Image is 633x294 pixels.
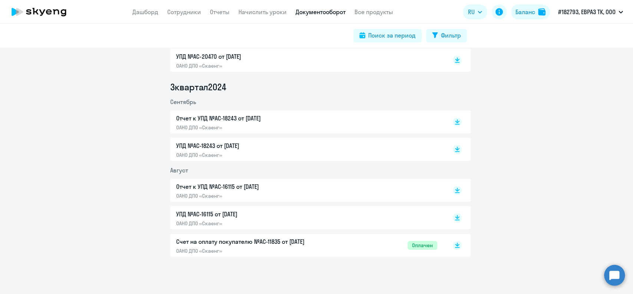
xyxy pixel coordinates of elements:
p: Счет на оплату покупателю №AC-11835 от [DATE] [176,237,332,246]
p: ОАНО ДПО «Скаенг» [176,62,332,69]
a: Документооборот [296,8,346,16]
a: Отчет к УПД №AC-18243 от [DATE]ОАНО ДПО «Скаенг» [176,113,437,130]
span: Оплачен [408,241,437,250]
p: УПД №AC-16115 от [DATE] [176,209,332,218]
a: Все продукты [355,8,393,16]
p: ОАНО ДПО «Скаенг» [176,220,332,226]
p: Отчет к УПД №AC-18243 от [DATE] [176,113,332,122]
a: УПД №AC-18243 от [DATE]ОАНО ДПО «Скаенг» [176,141,437,158]
button: Балансbalance [511,4,550,19]
a: Сотрудники [167,8,201,16]
a: Начислить уроки [238,8,287,16]
p: УПД №AC-20470 от [DATE] [176,52,332,61]
button: Поиск за период [353,29,422,42]
a: УПД №AC-16115 от [DATE]ОАНО ДПО «Скаенг» [176,209,437,226]
span: RU [468,7,475,16]
a: Дашборд [132,8,158,16]
button: RU [463,4,487,19]
li: 3 квартал 2024 [170,81,471,93]
span: Август [170,166,188,174]
a: Счет на оплату покупателю №AC-11835 от [DATE]ОАНО ДПО «Скаенг»Оплачен [176,237,437,254]
a: УПД №AC-20470 от [DATE]ОАНО ДПО «Скаенг» [176,52,437,69]
span: Сентябрь [170,98,196,105]
div: Баланс [515,7,535,16]
div: Поиск за период [368,31,416,40]
p: ОАНО ДПО «Скаенг» [176,247,332,254]
p: ОАНО ДПО «Скаенг» [176,192,332,199]
p: #182793, ЕВРАЗ ТК, ООО [558,7,616,16]
button: #182793, ЕВРАЗ ТК, ООО [554,3,627,21]
a: Отчеты [210,8,230,16]
a: Отчет к УПД №AC-16115 от [DATE]ОАНО ДПО «Скаенг» [176,182,437,199]
img: balance [538,8,545,16]
p: ОАНО ДПО «Скаенг» [176,124,332,130]
div: Фильтр [441,31,461,40]
button: Фильтр [426,29,467,42]
p: Отчет к УПД №AC-16115 от [DATE] [176,182,332,191]
p: ОАНО ДПО «Скаенг» [176,151,332,158]
p: УПД №AC-18243 от [DATE] [176,141,332,150]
